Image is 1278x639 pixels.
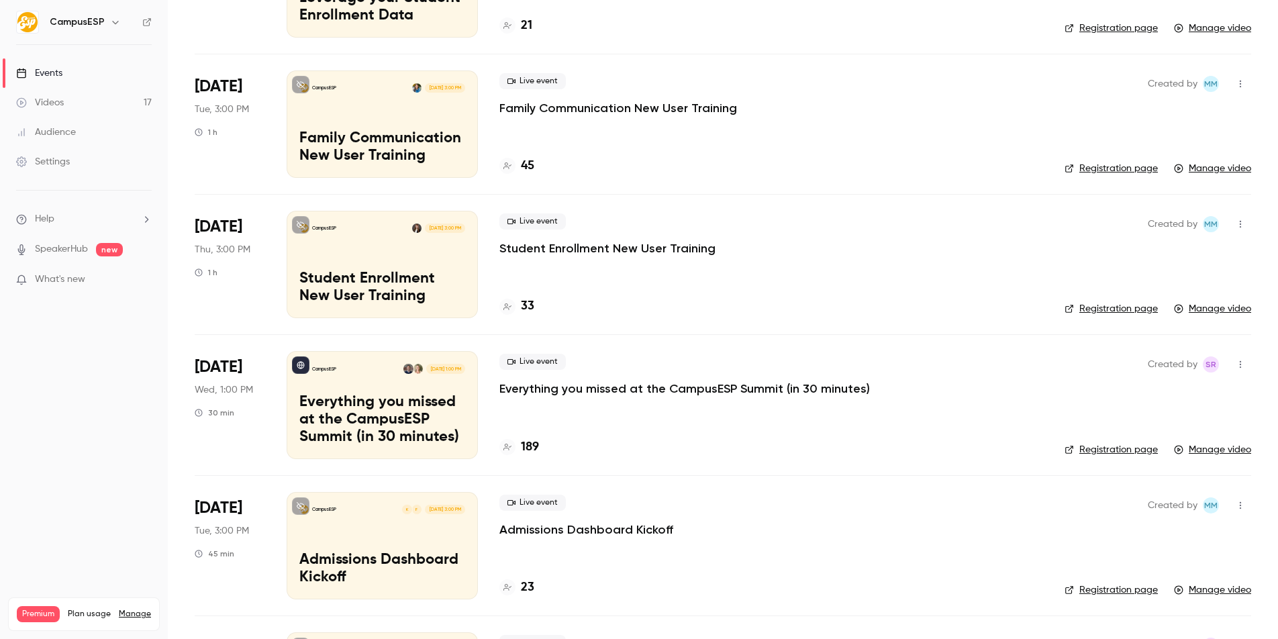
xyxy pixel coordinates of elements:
[299,130,465,165] p: Family Communication New User Training
[521,17,532,35] h4: 21
[195,267,217,278] div: 1 h
[499,522,673,538] a: Admissions Dashboard Kickoff
[1148,356,1197,373] span: Created by
[312,366,336,373] p: CampusESP
[499,240,716,256] a: Student Enrollment New User Training
[411,504,422,515] div: F
[499,213,566,230] span: Live event
[195,524,249,538] span: Tue, 3:00 PM
[17,606,60,622] span: Premium
[412,224,422,233] img: Rebecca McCrory
[499,579,534,597] a: 23
[1206,356,1216,373] span: SR
[195,407,234,418] div: 30 min
[287,351,478,458] a: Everything you missed at the CampusESP Summit (in 30 minutes)CampusESPLeslie GaleDave Becker[DATE...
[521,157,534,175] h4: 45
[1204,497,1218,513] span: MM
[521,438,539,456] h4: 189
[499,17,532,35] a: 21
[499,297,534,315] a: 33
[1065,583,1158,597] a: Registration page
[425,505,464,514] span: [DATE] 3:00 PM
[195,548,234,559] div: 45 min
[1148,76,1197,92] span: Created by
[1203,497,1219,513] span: Mairin Matthews
[16,212,152,226] li: help-dropdown-opener
[312,225,336,232] p: CampusESP
[1204,216,1218,232] span: MM
[195,383,253,397] span: Wed, 1:00 PM
[1204,76,1218,92] span: MM
[1065,302,1158,315] a: Registration page
[312,85,336,91] p: CampusESP
[195,211,265,318] div: Jul 10 Thu, 3:00 PM (America/New York)
[1174,162,1251,175] a: Manage video
[195,70,265,178] div: Jul 15 Tue, 3:00 PM (America/New York)
[35,242,88,256] a: SpeakerHub
[425,224,464,233] span: [DATE] 3:00 PM
[299,394,465,446] p: Everything you missed at the CampusESP Summit (in 30 minutes)
[401,504,412,515] div: K
[1174,443,1251,456] a: Manage video
[17,11,38,33] img: CampusESP
[425,83,464,93] span: [DATE] 3:00 PM
[499,73,566,89] span: Live event
[119,609,151,620] a: Manage
[312,506,336,513] p: CampusESP
[1065,21,1158,35] a: Registration page
[195,76,242,97] span: [DATE]
[16,155,70,168] div: Settings
[35,212,54,226] span: Help
[499,495,566,511] span: Live event
[96,243,123,256] span: new
[1065,443,1158,456] a: Registration page
[50,15,105,29] h6: CampusESP
[1203,76,1219,92] span: Mairin Matthews
[499,354,566,370] span: Live event
[195,497,242,519] span: [DATE]
[195,216,242,238] span: [DATE]
[287,492,478,599] a: Admissions Dashboard KickoffCampusESPFK[DATE] 3:00 PMAdmissions Dashboard Kickoff
[16,96,64,109] div: Videos
[1203,216,1219,232] span: Mairin Matthews
[413,364,423,373] img: Leslie Gale
[287,211,478,318] a: Student Enrollment New User TrainingCampusESPRebecca McCrory[DATE] 3:00 PMStudent Enrollment New ...
[426,364,464,373] span: [DATE] 1:00 PM
[1148,497,1197,513] span: Created by
[1065,162,1158,175] a: Registration page
[16,126,76,139] div: Audience
[499,157,534,175] a: 45
[195,243,250,256] span: Thu, 3:00 PM
[412,83,422,93] img: Lacey Janofsky
[1148,216,1197,232] span: Created by
[1174,302,1251,315] a: Manage video
[299,271,465,305] p: Student Enrollment New User Training
[403,364,413,373] img: Dave Becker
[1203,356,1219,373] span: Stephanie Robinson
[499,100,737,116] a: Family Communication New User Training
[195,103,249,116] span: Tue, 3:00 PM
[499,438,539,456] a: 189
[16,66,62,80] div: Events
[195,127,217,138] div: 1 h
[299,552,465,587] p: Admissions Dashboard Kickoff
[521,579,534,597] h4: 23
[68,609,111,620] span: Plan usage
[195,492,265,599] div: Jun 24 Tue, 3:00 PM (America/New York)
[1174,583,1251,597] a: Manage video
[287,70,478,178] a: Family Communication New User TrainingCampusESPLacey Janofsky[DATE] 3:00 PMFamily Communication N...
[195,351,265,458] div: Jul 9 Wed, 1:00 PM (America/New York)
[35,273,85,287] span: What's new
[1174,21,1251,35] a: Manage video
[195,356,242,378] span: [DATE]
[499,381,870,397] a: Everything you missed at the CampusESP Summit (in 30 minutes)
[521,297,534,315] h4: 33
